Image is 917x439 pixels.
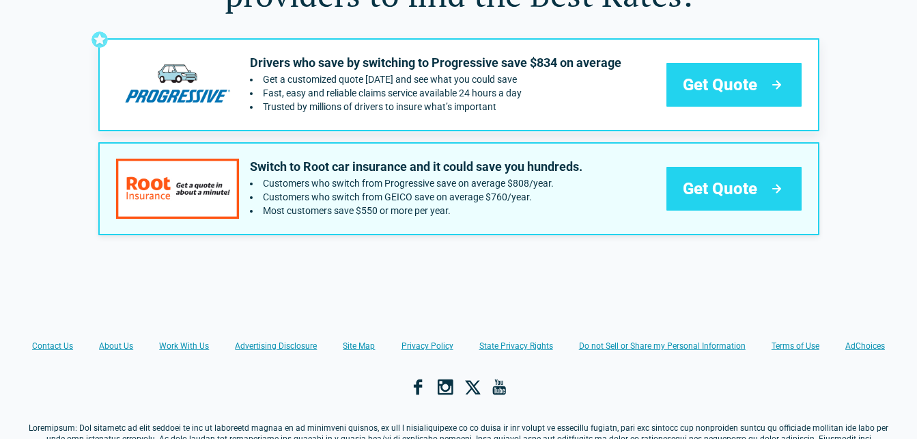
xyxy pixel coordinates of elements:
a: Advertising Disclosure [235,341,317,351]
a: Terms of Use [772,341,819,351]
span: Get Quote [683,178,757,200]
a: root's logoSwitch to Root car insurance and it could save you hundreds.Customers who switch from ... [98,142,819,235]
li: Customers who switch from GEICO save on average $760/year. [250,191,582,202]
a: State Privacy Rights [479,341,553,351]
p: Drivers who save by switching to Progressive save $834 on average [250,55,621,71]
li: Trusted by millions of drivers to insure what’s important [250,101,621,112]
a: About Us [99,341,133,351]
p: Switch to Root car insurance and it could save you hundreds. [250,159,582,175]
a: Facebook [410,379,426,395]
a: AdChoices [845,341,885,351]
span: Get Quote [683,74,757,96]
a: X [464,379,481,395]
a: Do not Sell or Share my Personal Information [579,341,746,351]
a: Site Map [343,341,375,351]
img: progressive's logo [116,55,239,114]
li: Most customers save $550 or more per year. [250,205,582,216]
li: Fast, easy and reliable claims service available 24 hours a day [250,88,621,98]
img: root's logo [116,159,239,218]
a: Contact Us [32,341,73,351]
a: Instagram [437,379,453,395]
a: Work With Us [159,341,209,351]
a: progressive's logoDrivers who save by switching to Progressive save $834 on averageGet a customiz... [98,38,819,131]
li: Customers who switch from Progressive save on average $808/year. [250,178,582,189]
a: Privacy Policy [401,341,453,351]
li: Get a customized quote today and see what you could save [250,74,621,85]
a: YouTube [492,379,508,395]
